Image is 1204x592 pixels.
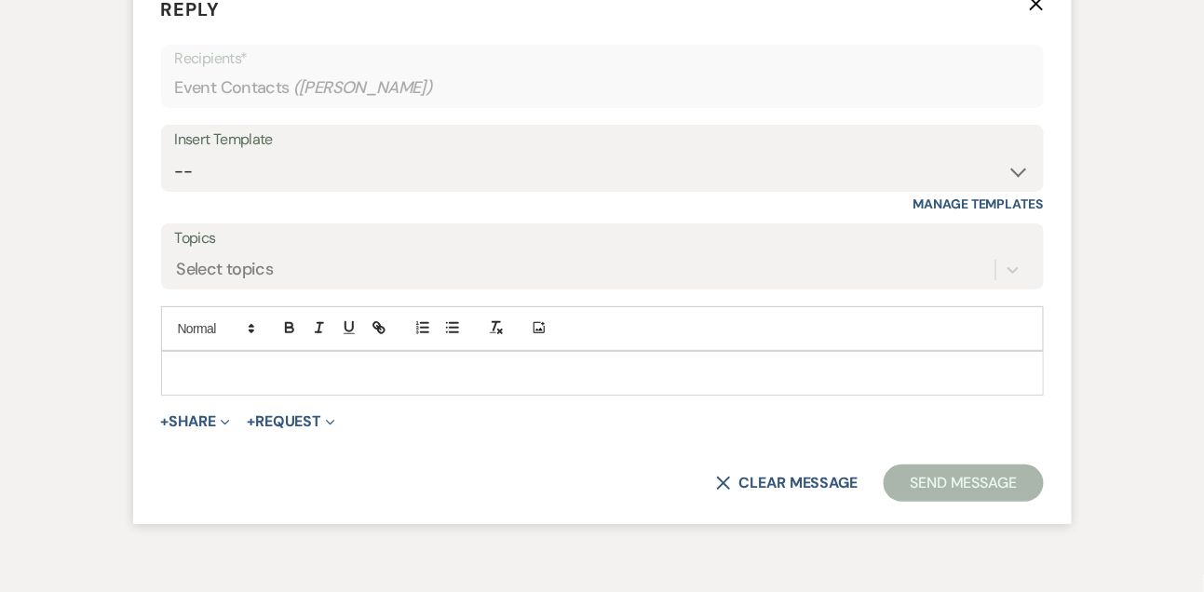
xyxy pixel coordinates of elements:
[716,476,858,491] button: Clear message
[175,70,1030,106] div: Event Contacts
[913,195,1044,212] a: Manage Templates
[247,414,335,429] button: Request
[177,257,274,282] div: Select topics
[161,414,231,429] button: Share
[247,414,255,429] span: +
[293,75,433,101] span: ( [PERSON_NAME] )
[175,127,1030,154] div: Insert Template
[175,47,1030,71] p: Recipients*
[175,225,1030,252] label: Topics
[161,414,169,429] span: +
[884,464,1043,502] button: Send Message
